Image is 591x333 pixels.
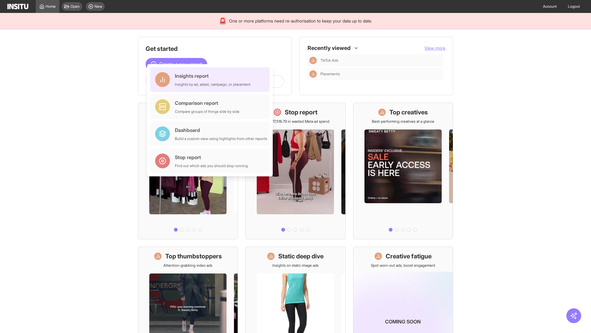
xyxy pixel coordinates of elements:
button: View more [424,45,445,51]
span: TikTok Ads [320,58,440,63]
span: One or more platforms need re-authorisation to keep your data up to date. [229,18,372,24]
div: Compare groups of things side by side [175,109,239,114]
span: New [94,4,102,9]
h1: Top creatives [389,108,428,117]
span: Create a new report [159,60,202,68]
h1: Stop report [285,108,317,117]
span: TikTok Ads [320,58,338,63]
div: Insights [309,57,317,64]
div: Comparison report [175,99,239,107]
span: Placements [320,72,440,76]
div: 🚨 [219,17,227,25]
p: Save £17,516.79 in wasted Meta ad spend [262,119,329,124]
a: Stop reportSave £17,516.79 in wasted Meta ad spend [245,103,345,239]
div: Dashboard [175,126,267,134]
span: Placements [320,72,340,76]
p: Best-performing creatives at a glance [372,119,434,124]
h1: Static deep dive [278,252,324,261]
p: Insights on static image ads [272,263,319,268]
h1: Get started [146,44,284,53]
span: Home [46,4,56,9]
div: Insights by ad, adset, campaign, or placement [175,82,251,87]
div: Find out which ads you should stop running [175,163,248,168]
a: What's live nowSee all active ads instantly [138,103,238,239]
span: Open [70,4,80,9]
p: Attention-grabbing video ads [163,263,212,268]
img: Logo [7,4,28,9]
div: Insights report [175,72,251,80]
div: Stop report [175,154,248,161]
div: Insights [309,70,317,78]
h1: Top thumbstoppers [165,252,222,261]
div: Build a custom view using highlights from other reports [175,136,267,141]
a: Top creativesBest-performing creatives at a glance [353,103,453,239]
button: Create a new report [146,58,207,70]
